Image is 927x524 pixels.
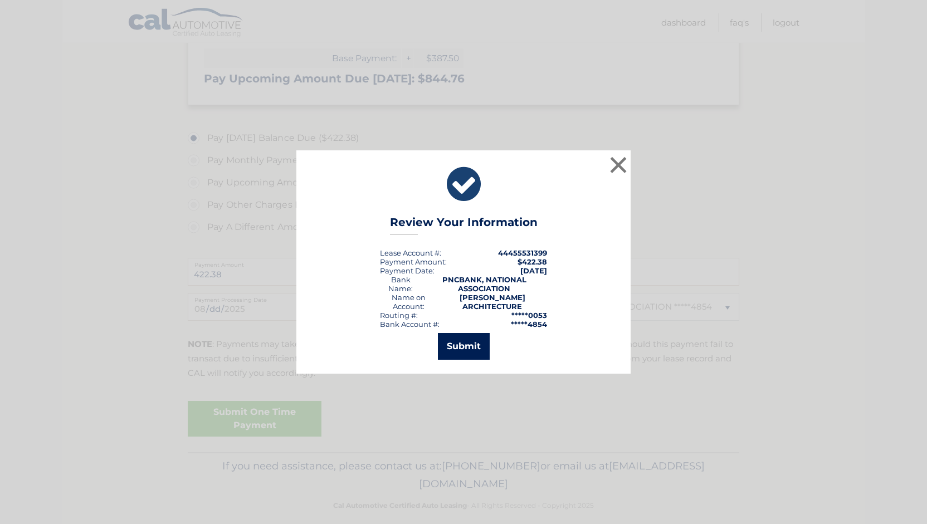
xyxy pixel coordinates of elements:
[380,266,433,275] span: Payment Date
[607,154,630,176] button: ×
[520,266,547,275] span: [DATE]
[380,275,421,293] div: Bank Name:
[498,248,547,257] strong: 44455531399
[438,333,490,360] button: Submit
[380,320,440,329] div: Bank Account #:
[380,293,438,311] div: Name on Account:
[380,266,435,275] div: :
[518,257,547,266] span: $422.38
[380,257,447,266] div: Payment Amount:
[380,248,441,257] div: Lease Account #:
[380,311,418,320] div: Routing #:
[390,216,538,235] h3: Review Your Information
[442,275,526,293] strong: PNCBANK, NATIONAL ASSOCIATION
[460,293,525,311] strong: [PERSON_NAME] ARCHITECTURE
